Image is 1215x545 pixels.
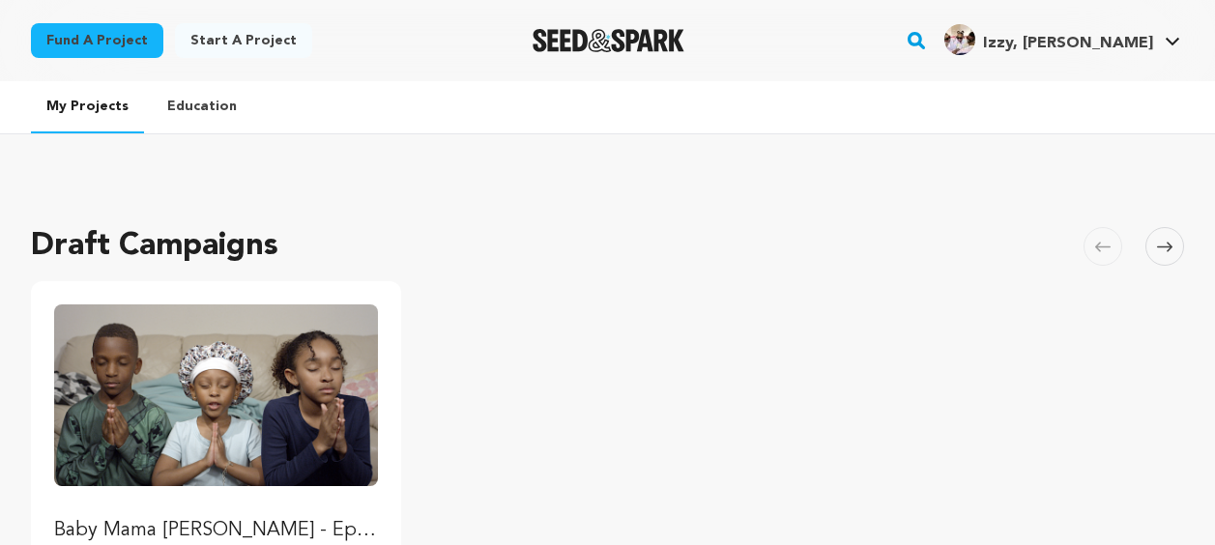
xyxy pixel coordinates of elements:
img: Seed&Spark Logo Dark Mode [533,29,684,52]
a: Education [152,81,252,131]
div: Izzy, KJ a.'s Profile [944,24,1153,55]
span: Izzy, KJ a.'s Profile [940,20,1184,61]
a: Fund Baby Mama Nada - Episodic Series, Season 1 [54,304,378,544]
a: Izzy, KJ a.'s Profile [940,20,1184,55]
img: c9fb87a73b68aa54.jpg [944,24,975,55]
a: Start a project [175,23,312,58]
p: Baby Mama [PERSON_NAME] - Episodic Series, Season 1 [54,517,378,544]
h2: Draft Campaigns [31,223,278,270]
span: Izzy, [PERSON_NAME] [983,36,1153,51]
a: My Projects [31,81,144,133]
a: Seed&Spark Homepage [533,29,684,52]
a: Fund a project [31,23,163,58]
